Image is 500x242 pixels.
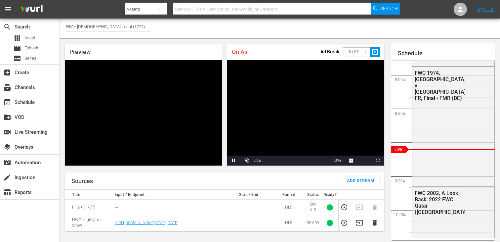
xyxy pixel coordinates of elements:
span: Episode [24,45,39,51]
span: Ingestion [3,173,11,181]
button: Preview Stream [341,204,348,211]
span: On Air [232,48,248,55]
button: Subtitles [345,156,358,166]
span: Episode [13,44,21,52]
button: Add Stream [342,176,379,186]
span: Add Stream [347,177,374,185]
td: READY [305,215,321,231]
img: ans4CAIJ8jUAAAAAAAAAAAAAAAAAAAAAAAAgQb4GAAAAAAAAAAAAAAAAAAAAAAAAJMjXAAAAAAAAAAAAAAAAAAAAAAAAgAT5G... [16,2,48,17]
th: Format [273,190,305,200]
button: Picture-in-Picture [358,156,371,166]
span: Channels [3,83,11,91]
td: --- [113,200,225,215]
button: Fullscreen [371,156,384,166]
span: VOD [3,113,11,121]
span: Asset [24,35,35,41]
span: Schedule [3,98,11,106]
button: Delete [371,219,378,226]
td: HLS [273,200,305,215]
span: Reports [3,188,11,196]
span: Search [380,3,398,15]
div: Video Player [65,60,222,166]
th: Start / End [225,190,273,200]
td: ON AIR [305,200,321,215]
p: Ad Break: [320,49,341,54]
span: Search [3,23,11,31]
div: LIVE [254,156,261,166]
span: Asset [13,34,21,42]
span: Automation [3,159,11,167]
span: Live Streaming [3,128,11,136]
span: Preview [69,48,91,55]
button: Search [371,3,400,15]
span: menu [4,5,12,13]
button: Unmute [240,156,254,166]
h1: Sources [71,178,93,184]
td: HLS [273,215,305,231]
div: FWC 2002, A Look Back: 2022 FWC Qatar ([GEOGRAPHIC_DATA]) [415,190,465,215]
th: Ready? [321,190,339,200]
td: HWC Highlights Show [65,215,113,231]
span: Overlays [3,143,11,151]
span: Series [24,55,36,62]
span: Create [3,69,11,76]
th: Status [305,190,321,200]
a: Sign Out [477,7,494,12]
h1: Schedule [398,50,495,57]
th: Input / Endpoint [113,190,225,200]
a: [URL][DOMAIN_NAME][DATE][DATE] [115,220,179,225]
button: Pause [227,156,240,166]
span: LIVE [334,159,342,162]
div: 00:30 [343,46,370,58]
div: FWC 1974, [GEOGRAPHIC_DATA] v [GEOGRAPHIC_DATA] FR, Final - FMR (DE) [415,70,465,101]
button: Transition [356,219,363,226]
button: Seek to live, currently playing live [331,156,345,166]
th: Title [65,190,113,200]
span: Series [13,54,21,62]
td: FIFA+ (1777) [65,200,113,215]
button: Preview Stream [341,219,348,226]
span: slideshow_sharp [371,48,379,56]
div: Video Player [227,60,384,166]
